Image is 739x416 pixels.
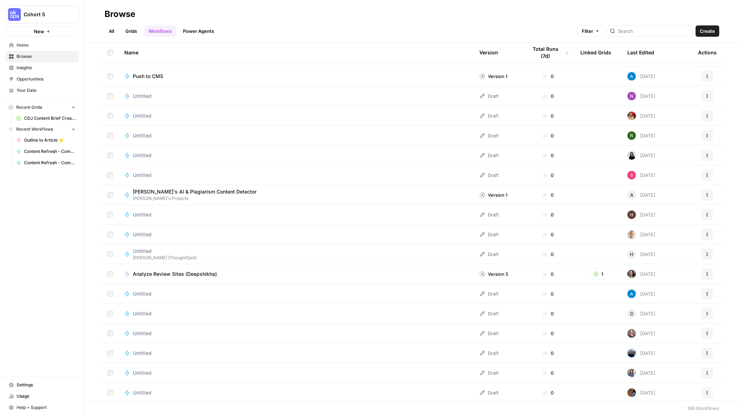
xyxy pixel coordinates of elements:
[479,211,498,218] div: Draft
[627,210,636,219] img: 436bim7ufhw3ohwxraeybzubrpb8
[133,73,163,80] span: Push to CMS
[6,26,79,37] button: New
[627,349,636,357] img: 9mp1gxtafqtgstq2vrz2nihqsoj8
[124,330,468,337] a: Untitled
[627,388,655,397] div: [DATE]
[105,8,135,20] div: Browse
[24,137,76,143] span: Outline to Article ⭐️
[124,248,468,261] a: Untitled[PERSON_NAME] (ThoughtSpot)
[17,87,76,94] span: Your Data
[627,131,655,140] div: [DATE]
[124,73,468,80] a: Push to CMS
[627,329,636,338] img: u13gwt194sd4qc1jrypxg1l0agas
[124,310,468,317] a: Untitled
[627,230,636,239] img: tzy1lhuh9vjkl60ica9oz7c44fpn
[121,25,141,37] a: Grids
[124,132,468,139] a: Untitled
[630,251,633,258] span: H
[698,43,717,62] div: Actions
[527,172,569,179] div: 0
[34,28,44,35] span: New
[627,210,655,219] div: [DATE]
[479,191,507,198] div: Version 1
[479,271,508,278] div: Version 5
[582,28,593,35] span: Filter
[6,124,79,135] button: Recent Workflows
[124,369,468,376] a: Untitled
[133,290,152,297] span: Untitled
[13,157,79,168] a: Content Refresh - Competitive Gap Analysis
[133,248,191,255] span: Untitled
[627,43,654,62] div: Last Edited
[627,151,655,160] div: [DATE]
[479,132,498,139] div: Draft
[17,76,76,82] span: Opportunities
[24,148,76,155] span: Content Refresh - Competitive Gap Analysis - CDJ
[17,53,76,60] span: Browse
[124,172,468,179] a: Untitled
[479,330,498,337] div: Draft
[630,191,633,198] span: A
[527,350,569,357] div: 0
[133,195,262,202] span: [PERSON_NAME]'s Projects
[124,231,468,238] a: Untitled
[618,28,690,35] input: Search
[479,112,498,119] div: Draft
[479,231,498,238] div: Draft
[527,389,569,396] div: 0
[133,310,152,317] span: Untitled
[124,271,468,278] a: Analyze Review Sites (Deepshikha)
[479,389,498,396] div: Draft
[627,329,655,338] div: [DATE]
[6,391,79,402] a: Usage
[6,6,79,23] button: Workspace: Cohort 5
[479,290,498,297] div: Draft
[124,112,468,119] a: Untitled
[6,402,79,413] button: Help + Support
[627,112,655,120] div: [DATE]
[627,270,655,278] div: [DATE]
[124,152,468,159] a: Untitled
[479,251,498,258] div: Draft
[133,389,152,396] span: Untitled
[17,65,76,71] span: Insights
[527,132,569,139] div: 0
[630,310,633,317] span: D
[133,188,256,195] span: [PERSON_NAME]'s AI & Plagiarism Content Detector
[6,62,79,73] a: Insights
[6,73,79,85] a: Opportunities
[133,152,152,159] span: Untitled
[627,92,655,100] div: [DATE]
[6,85,79,96] a: Your Data
[527,290,569,297] div: 0
[627,369,636,377] img: 5hr3zqzos1hd6k7lckbdnhzedkdg
[133,369,152,376] span: Untitled
[580,43,611,62] div: Linked Grids
[16,126,53,132] span: Recent Workflows
[105,25,118,37] a: All
[627,270,636,278] img: e6jku8bei7w65twbz9tngar3gsjq
[133,132,152,139] span: Untitled
[124,43,468,62] div: Name
[627,309,655,318] div: [DATE]
[124,290,468,297] a: Untitled
[479,172,498,179] div: Draft
[17,404,76,411] span: Help + Support
[133,271,217,278] span: Analyze Review Sites (Deepshikha)
[527,271,569,278] div: 0
[24,11,66,18] span: Cohort 5
[6,51,79,62] a: Browse
[627,290,655,298] div: [DATE]
[13,113,79,124] a: CDJ Content Brief Creation Grid
[627,388,636,397] img: awj6ga5l37uips87mhndydh57ioo
[6,40,79,51] a: Home
[527,191,569,198] div: 0
[696,25,719,37] button: Create
[627,92,636,100] img: i23r1xo0cfkslokfnq6ad0n0tfrv
[133,112,152,119] span: Untitled
[13,135,79,146] a: Outline to Article ⭐️
[133,330,152,337] span: Untitled
[627,230,655,239] div: [DATE]
[133,350,152,357] span: Untitled
[527,251,569,258] div: 0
